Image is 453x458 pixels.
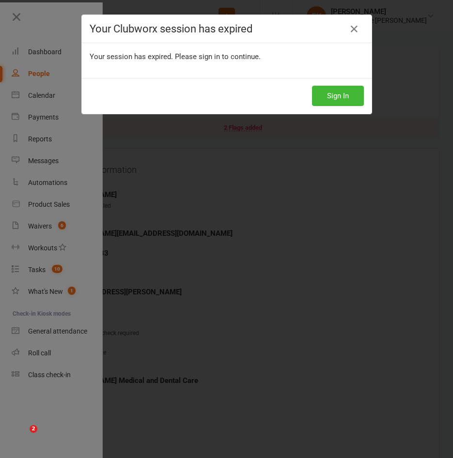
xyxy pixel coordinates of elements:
a: Close [346,21,362,37]
iframe: Intercom live chat [10,425,33,448]
span: Your session has expired. Please sign in to continue. [90,52,261,61]
button: Sign In [312,86,364,106]
span: 2 [30,425,37,433]
h4: Your Clubworx session has expired [90,23,364,35]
